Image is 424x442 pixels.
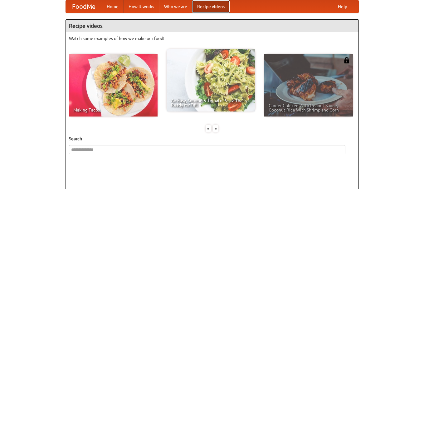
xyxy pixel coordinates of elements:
div: » [213,125,218,132]
a: Recipe videos [192,0,230,13]
a: Who we are [159,0,192,13]
span: Making Tacos [73,108,153,112]
h4: Recipe videos [66,20,358,32]
a: FoodMe [66,0,102,13]
img: 483408.png [344,57,350,63]
div: « [206,125,211,132]
a: An Easy, Summery Tomato Pasta That's Ready for Fall [167,49,255,112]
span: An Easy, Summery Tomato Pasta That's Ready for Fall [171,98,251,107]
a: How it works [124,0,159,13]
h5: Search [69,136,355,142]
a: Help [333,0,352,13]
p: Watch some examples of how we make our food! [69,35,355,42]
a: Home [102,0,124,13]
a: Making Tacos [69,54,158,117]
